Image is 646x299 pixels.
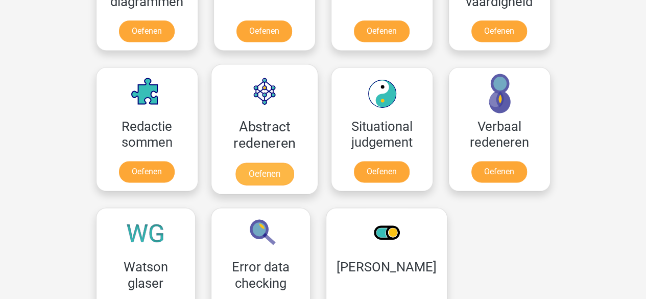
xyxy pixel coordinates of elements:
a: Oefenen [235,163,293,185]
a: Oefenen [471,161,527,182]
a: Oefenen [119,161,175,182]
a: Oefenen [471,20,527,42]
a: Oefenen [354,161,410,182]
a: Oefenen [119,20,175,42]
a: Oefenen [236,20,292,42]
a: Oefenen [354,20,410,42]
